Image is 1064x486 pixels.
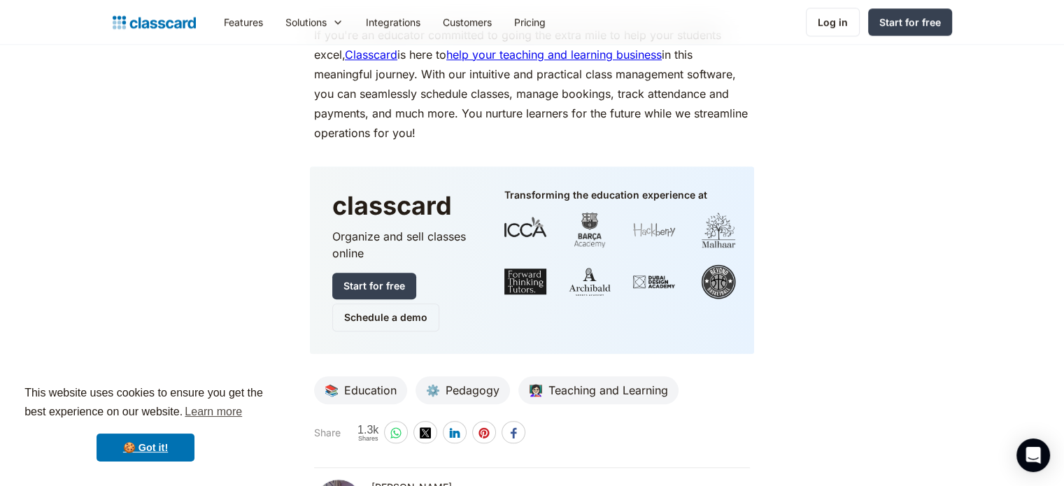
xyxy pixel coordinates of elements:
[332,273,416,299] a: Start for free
[97,434,194,462] a: dismiss cookie message
[113,13,196,32] a: Logo
[332,303,439,331] a: Schedule a demo
[390,427,402,438] img: whatsapp-white sharing button
[213,6,274,38] a: Features
[529,382,543,399] div: 👩🏻‍🏫
[818,15,848,29] div: Log in
[1016,438,1050,472] div: Open Intercom Messenger
[314,25,750,143] p: If you're an educator committed to going the extra mile to help your students excel, is here to i...
[355,6,432,38] a: Integrations
[440,382,499,399] div: Pedagogy
[478,427,490,438] img: pinterest-white sharing button
[503,6,557,38] a: Pricing
[24,385,267,422] span: This website uses cookies to ensure you get the best experience on our website.
[183,401,244,422] a: learn more about cookies
[332,189,476,222] h3: classcard
[339,382,397,399] div: Education
[446,48,662,62] a: help your teaching and learning business
[868,8,952,36] a: Start for free
[504,189,707,201] div: Transforming the education experience at
[325,382,339,399] div: 📚
[357,436,378,442] span: Shares
[806,8,860,36] a: Log in
[274,6,355,38] div: Solutions
[332,228,476,262] p: Organize and sell classes online
[314,427,341,439] div: Share
[879,15,941,29] div: Start for free
[345,48,397,62] a: Classcard
[432,6,503,38] a: Customers
[543,382,668,399] div: Teaching and Learning
[508,427,519,438] img: facebook-white sharing button
[357,424,378,436] span: 1.3k
[420,427,431,438] img: twitter-white sharing button
[285,15,327,29] div: Solutions
[11,371,280,475] div: cookieconsent
[426,382,440,399] div: ⚙️
[449,427,460,438] img: linkedin-white sharing button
